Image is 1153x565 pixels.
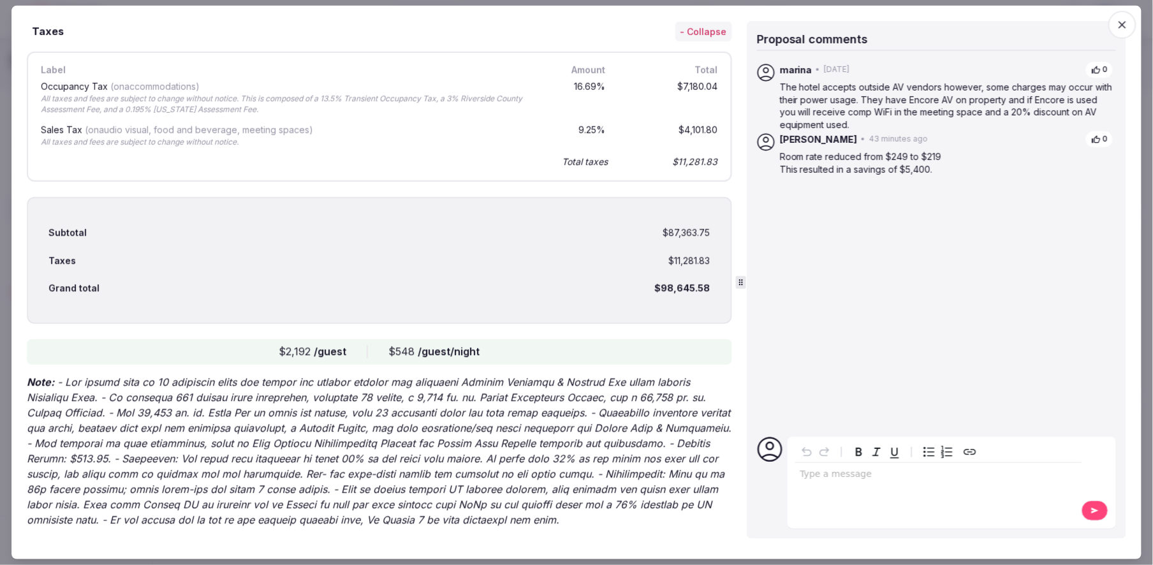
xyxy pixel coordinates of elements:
button: Numbered list [938,443,956,461]
div: Subtotal [48,226,87,239]
p: The hotel accepts outside AV vendors however, some charges may occur with their power usage. They... [780,81,1113,131]
div: Total taxes [562,155,608,168]
span: Proposal comments [757,33,869,46]
span: [DATE] [825,64,850,75]
span: (on accommodations ) [110,81,200,92]
div: Taxes [48,254,76,267]
div: $11,281.83 [669,254,710,267]
strong: Note: [27,376,54,389]
h3: Taxes [27,24,64,39]
button: 0 [1085,61,1113,78]
button: - Collapse [675,21,732,41]
span: /guest/night [418,346,480,358]
div: Label [38,63,517,77]
div: Amount [527,63,608,77]
span: /guest [314,346,346,358]
span: marina [780,64,812,77]
div: 16.69 % [557,80,608,118]
div: editable markdown [795,463,1082,488]
span: • [862,134,866,145]
p: - Lor ipsumd sita co 10 adipiscin elits doe tempor inc utlabor etdolor mag aliquaeni Adminim Veni... [27,375,732,528]
div: $87,363.75 [663,226,710,239]
p: This resulted in a savings of $5,400. [780,163,1113,176]
div: Total [619,63,721,77]
button: Underline [886,443,904,461]
span: • [816,64,821,75]
span: [PERSON_NAME] [780,133,858,146]
div: $98,645.58 [655,282,710,295]
div: All taxes and fees are subject to change without notice. This is composed of a 13.5% Transient Oc... [41,94,545,115]
div: $2,192 [279,344,346,360]
div: $548 [388,344,480,360]
div: Grand total [48,282,99,295]
button: 0 [1085,131,1113,148]
div: $7,180.04 [619,80,721,118]
div: toggle group [920,443,956,461]
div: Sales Tax [41,126,545,135]
button: Bold [850,443,868,461]
div: $4,101.80 [619,123,721,150]
span: 43 minutes ago [870,134,929,145]
div: $11,281.83 [619,152,721,170]
button: Italic [868,443,886,461]
div: All taxes and fees are subject to change without notice. [41,137,545,148]
span: (on audio visual, food and beverage, meeting spaces ) [85,124,313,135]
p: Room rate reduced from $249 to $219 [780,150,1113,163]
button: Create link [961,443,979,461]
div: 9.25 % [557,123,608,150]
div: Occupancy Tax [41,82,545,91]
span: 0 [1103,64,1108,75]
span: 0 [1103,134,1108,145]
button: Bulleted list [920,443,938,461]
